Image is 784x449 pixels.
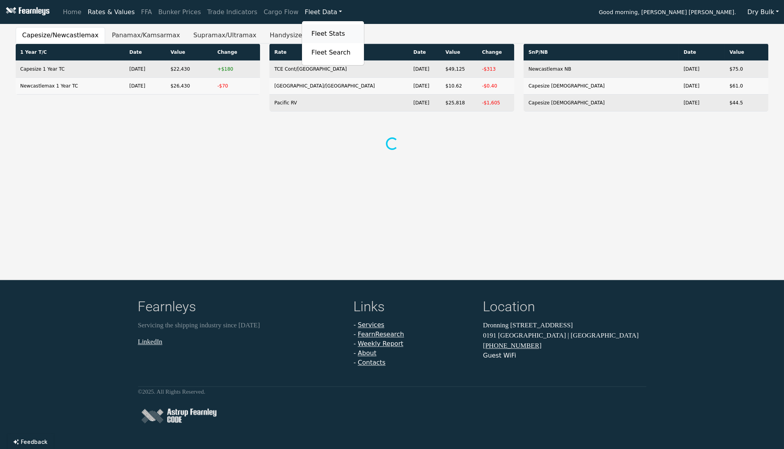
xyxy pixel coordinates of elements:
[354,358,474,368] li: -
[125,78,166,95] td: [DATE]
[213,78,260,95] td: -$70
[354,349,474,358] li: -
[477,61,515,78] td: -$313
[483,342,542,350] a: [PHONE_NUMBER]
[725,95,769,111] td: $44.5
[354,299,474,318] h4: Links
[125,44,166,61] th: Date
[524,61,678,78] td: Newcastlemax NB
[302,43,364,62] a: Fleet Search
[679,78,725,95] td: [DATE]
[409,61,441,78] td: [DATE]
[269,61,409,78] td: TCE Cont/[GEOGRAPHIC_DATA]
[358,359,386,367] a: Contacts
[269,44,409,61] th: Rate
[155,4,204,20] a: Bunker Prices
[524,95,678,111] td: Capesize [DEMOGRAPHIC_DATA]
[354,330,474,339] li: -
[524,44,678,61] th: SnP/NB
[441,61,477,78] td: $49,125
[483,351,516,361] button: Guest WiFi
[441,44,477,61] th: Value
[441,95,477,111] td: $25,818
[4,7,49,17] img: Fearnleys Logo
[204,4,260,20] a: Trade Indicators
[213,44,260,61] th: Change
[483,330,646,341] p: 0191 [GEOGRAPHIC_DATA] | [GEOGRAPHIC_DATA]
[679,95,725,111] td: [DATE]
[483,321,646,331] p: Dronning [STREET_ADDRESS]
[138,389,206,395] small: © 2025 . All Rights Reserved.
[524,78,678,95] td: Capesize [DEMOGRAPHIC_DATA]
[187,27,263,44] button: Supramax/Ultramax
[302,21,364,66] div: Fleet Data
[742,5,784,20] button: Dry Bulk
[302,24,364,43] a: Fleet Stats
[166,61,213,78] td: $22,430
[138,321,344,331] p: Servicing the shipping industry since [DATE]
[308,26,358,42] a: Fleet Stats
[679,44,725,61] th: Date
[477,44,515,61] th: Change
[105,27,187,44] button: Panamax/Kamsarmax
[354,321,474,330] li: -
[166,78,213,95] td: $26,430
[16,61,125,78] td: Capesize 1 Year TC
[358,331,404,338] a: FearnResearch
[138,299,344,318] h4: Fearnleys
[725,61,769,78] td: $75.0
[302,4,345,20] a: Fleet Data
[409,95,441,111] td: [DATE]
[269,78,409,95] td: [GEOGRAPHIC_DATA]/[GEOGRAPHIC_DATA]
[60,4,84,20] a: Home
[16,27,106,44] button: Capesize/Newcastlemax
[138,338,162,345] a: LinkedIn
[260,4,302,20] a: Cargo Flow
[679,61,725,78] td: [DATE]
[16,44,125,61] th: 1 Year T/C
[477,78,515,95] td: -$0.40
[483,299,646,318] h4: Location
[85,4,138,20] a: Rates & Values
[269,95,409,111] td: Pacific RV
[308,45,358,60] a: Fleet Search
[166,44,213,61] th: Value
[358,321,384,329] a: Services
[477,95,515,111] td: -$1,605
[125,61,166,78] td: [DATE]
[725,78,769,95] td: $61.0
[358,340,403,348] a: Weekly Report
[358,350,376,357] a: About
[409,78,441,95] td: [DATE]
[138,4,155,20] a: FFA
[213,61,260,78] td: +$180
[16,78,125,95] td: Newcastlemax 1 Year TC
[409,44,441,61] th: Date
[441,78,477,95] td: $10.62
[263,27,309,44] button: Handysize
[725,44,769,61] th: Value
[599,6,736,20] span: Good morning, [PERSON_NAME] [PERSON_NAME].
[354,339,474,349] li: -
